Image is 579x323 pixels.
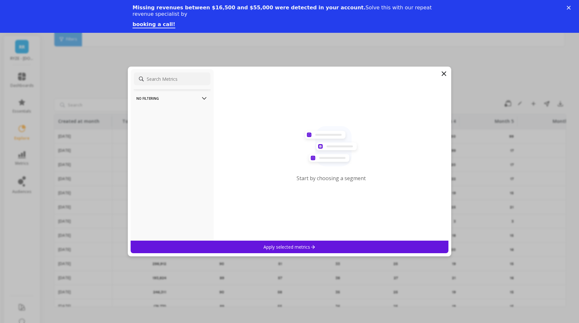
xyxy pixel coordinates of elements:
[133,5,436,17] div: Solve this with our repeat revenue specialist by
[297,175,366,182] p: Start by choosing a segment
[263,244,316,250] p: Apply selected metrics
[134,72,210,85] input: Search Metrics
[133,21,175,28] a: booking a call!
[136,90,208,106] p: No filtering
[133,5,365,11] b: Missing revenues between $16,500 and $55,000 were detected in your account.
[567,6,573,10] div: Close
